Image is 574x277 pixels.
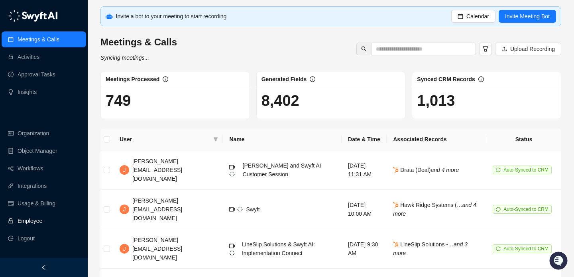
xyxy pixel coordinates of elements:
img: logo-small-inverted-DW8HDUn_.png [229,250,235,256]
span: J [123,166,126,174]
a: Powered byPylon [56,131,96,137]
span: info-circle [310,76,315,82]
a: 📚Docs [5,108,33,123]
iframe: Open customer support [548,251,570,272]
span: Generated Fields [261,76,307,82]
span: [PERSON_NAME] and Swyft AI Customer Session [243,162,321,178]
a: Activities [18,49,39,65]
span: left [41,265,47,270]
i: Syncing meetings... [100,55,149,61]
a: Employee [18,213,42,229]
span: Logout [18,230,35,246]
a: Workflows [18,160,43,176]
td: [DATE] 10:00 AM [342,190,387,229]
button: Start new chat [136,74,145,84]
span: upload [501,46,507,52]
span: logout [8,236,14,241]
span: filter [212,133,220,145]
img: 5124521997842_fc6d7dfcefe973c2e489_88.png [8,72,22,86]
span: calendar [458,14,463,19]
span: LineSlip Solutions -… [393,241,468,256]
span: filter [213,137,218,142]
a: 📶Status [33,108,65,123]
h2: How can we help? [8,45,145,57]
th: Name [223,129,342,150]
h1: 1,013 [417,92,556,110]
td: [DATE] 9:30 AM [342,229,387,269]
span: J [123,244,126,253]
span: Auto-Synced to CRM [503,167,548,173]
h1: 749 [106,92,245,110]
h1: 8,402 [261,92,401,110]
a: Object Manager [18,143,57,159]
span: info-circle [163,76,168,82]
a: Integrations [18,178,47,194]
span: User [120,135,210,144]
span: search [361,46,367,52]
button: Upload Recording [495,43,561,55]
i: and 3 more [393,241,468,256]
a: Organization [18,125,49,141]
img: logo-small-inverted-DW8HDUn_.png [229,172,235,177]
p: Welcome 👋 [8,32,145,45]
span: video-camera [229,164,235,170]
span: [PERSON_NAME][EMAIL_ADDRESS][DOMAIN_NAME] [132,237,182,261]
div: 📶 [36,112,42,119]
span: info-circle [478,76,484,82]
span: Hawk Ridge Systems (… [393,202,476,217]
span: sync [496,168,501,172]
h3: Meetings & Calls [100,36,177,49]
span: filter [482,46,489,52]
span: [PERSON_NAME][EMAIL_ADDRESS][DOMAIN_NAME] [132,197,182,221]
span: Synced CRM Records [417,76,475,82]
span: video-camera [229,243,235,249]
span: Swyft [246,206,259,213]
button: Invite Meeting Bot [499,10,556,23]
span: Status [44,111,61,119]
span: Docs [16,111,29,119]
td: [DATE] 11:31 AM [342,150,387,190]
i: and 4 more [393,202,476,217]
a: Meetings & Calls [18,31,59,47]
img: logo-05li4sbe.png [8,10,58,22]
span: video-camera [229,207,235,212]
span: Pylon [79,131,96,137]
span: Auto-Synced to CRM [503,207,548,212]
button: Calendar [451,10,495,23]
a: Insights [18,84,37,100]
div: We're available if you need us! [27,80,101,86]
span: Calendar [466,12,489,21]
span: Meetings Processed [106,76,159,82]
span: sync [496,207,501,212]
span: J [123,205,126,214]
i: and 4 more [431,167,459,173]
div: 📚 [8,112,14,119]
img: logo-small-inverted-DW8HDUn_.png [237,207,243,212]
span: Drata (Deal) [393,167,459,173]
img: Swyft AI [8,8,24,24]
span: Invite Meeting Bot [505,12,550,21]
a: Approval Tasks [18,66,55,82]
div: Start new chat [27,72,131,80]
span: [PERSON_NAME][EMAIL_ADDRESS][DOMAIN_NAME] [132,158,182,182]
th: Status [486,129,561,150]
span: LineSlip Solutions & Swyft AI: Implementation Connect [242,241,315,256]
th: Associated Records [387,129,486,150]
th: Date & Time [342,129,387,150]
span: Invite a bot to your meeting to start recording [116,13,227,20]
a: Usage & Billing [18,195,55,211]
span: sync [496,246,501,251]
span: Auto-Synced to CRM [503,246,548,252]
span: Upload Recording [510,45,555,53]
